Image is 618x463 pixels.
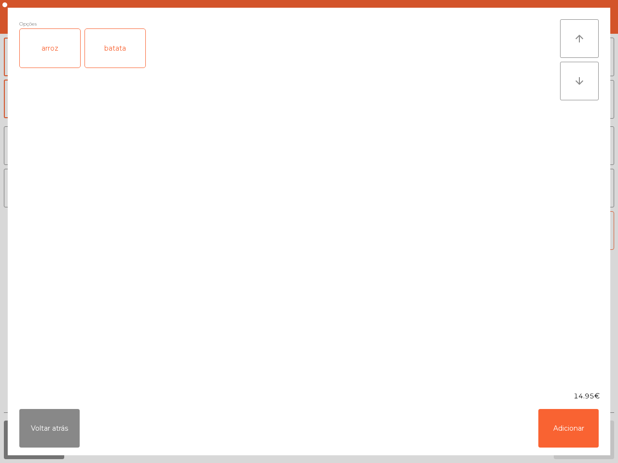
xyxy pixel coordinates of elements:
div: 14.95€ [8,391,610,401]
button: Adicionar [538,409,599,448]
i: arrow_upward [574,33,585,44]
div: batata [85,29,145,68]
span: Opções [19,19,37,28]
i: arrow_downward [574,75,585,87]
button: arrow_upward [560,19,599,58]
button: arrow_downward [560,62,599,100]
div: arroz [20,29,80,68]
button: Voltar atrás [19,409,80,448]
